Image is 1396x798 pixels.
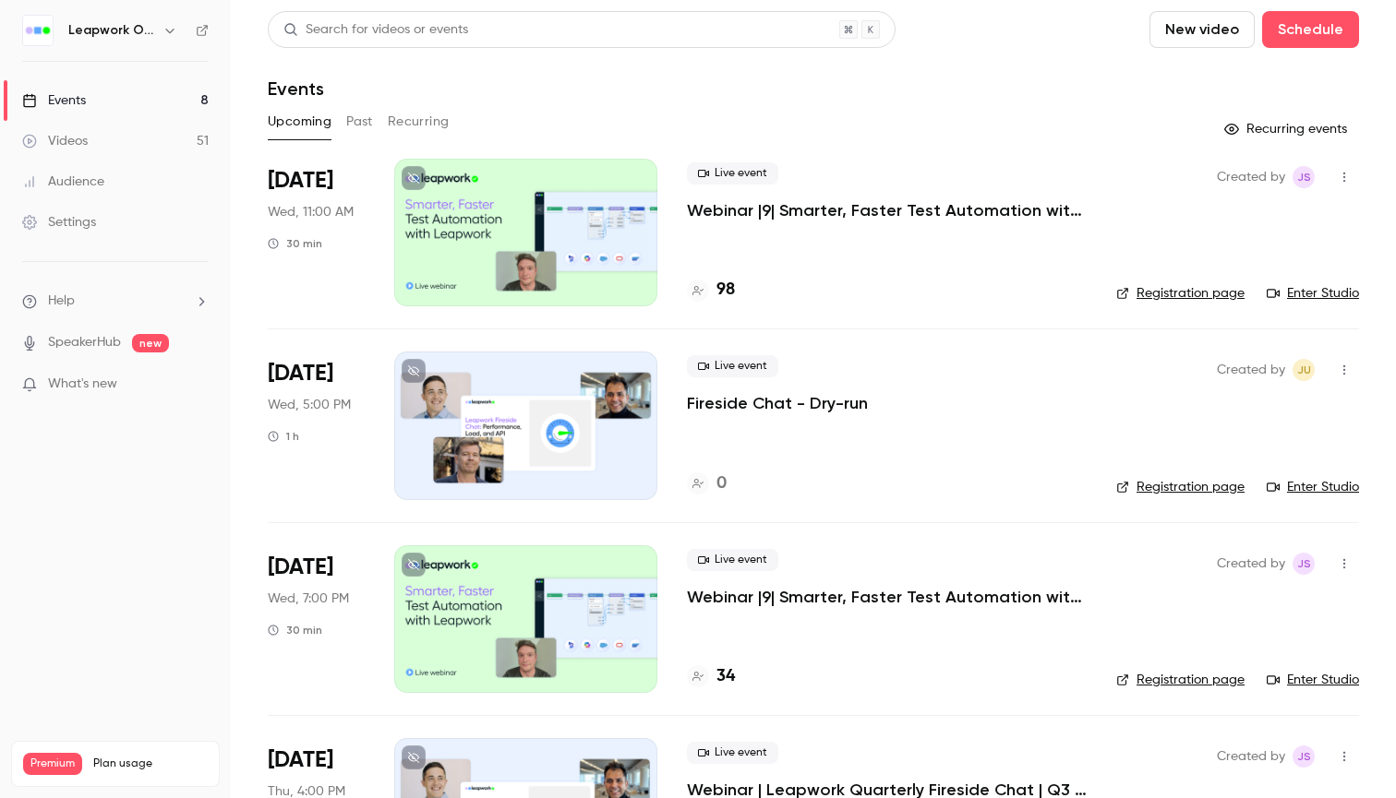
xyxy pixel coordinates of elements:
div: Settings [22,213,96,232]
div: Sep 24 Wed, 10:00 AM (Europe/London) [268,159,365,306]
a: Webinar |9| Smarter, Faster Test Automation with Leapwork | EMEA | Q3 2025 [687,199,1087,221]
span: [DATE] [268,166,333,196]
div: 1 h [268,429,299,444]
a: Enter Studio [1267,284,1359,303]
button: Upcoming [268,107,331,137]
div: 30 min [268,623,322,637]
h6: Leapwork Online Event [68,21,155,40]
span: What's new [48,375,117,394]
span: Live event [687,162,778,185]
span: JU [1297,359,1311,381]
button: New video [1149,11,1255,48]
a: Registration page [1116,284,1245,303]
span: Wed, 7:00 PM [268,590,349,608]
span: [DATE] [268,745,333,775]
span: Live event [687,742,778,764]
button: Recurring events [1216,114,1359,144]
span: Wed, 11:00 AM [268,203,354,221]
h4: 34 [716,664,735,689]
div: Events [22,91,86,110]
span: Help [48,292,75,311]
span: JS [1297,745,1311,768]
a: Registration page [1116,671,1245,689]
span: Janel Urena [1293,359,1315,381]
span: [DATE] [268,553,333,582]
h4: 0 [716,471,727,496]
button: Recurring [388,107,450,137]
a: Registration page [1116,478,1245,496]
span: Live event [687,549,778,571]
h1: Events [268,77,324,100]
div: Search for videos or events [283,20,468,40]
a: Enter Studio [1267,478,1359,496]
span: Jaynesh Singh [1293,553,1315,575]
a: Enter Studio [1267,671,1359,689]
span: Premium [23,753,82,775]
span: Created by [1217,553,1285,575]
span: JS [1297,553,1311,575]
span: JS [1297,166,1311,188]
a: Fireside Chat - Dry-run [687,392,868,414]
span: Created by [1217,359,1285,381]
a: Webinar |9| Smarter, Faster Test Automation with Leapwork | [GEOGRAPHIC_DATA] | Q3 2025 [687,586,1087,608]
img: Leapwork Online Event [23,16,53,45]
a: 98 [687,278,735,303]
div: Sep 24 Wed, 11:00 AM (America/New York) [268,351,365,499]
button: Schedule [1262,11,1359,48]
div: Audience [22,173,104,191]
span: Created by [1217,745,1285,768]
span: Plan usage [93,756,208,771]
div: Sep 24 Wed, 1:00 PM (America/New York) [268,545,365,693]
button: Past [346,107,373,137]
a: SpeakerHub [48,333,121,352]
span: Live event [687,355,778,377]
li: help-dropdown-opener [22,292,209,311]
div: Videos [22,132,88,150]
a: 34 [687,664,735,689]
span: [DATE] [268,359,333,388]
h4: 98 [716,278,735,303]
span: Jaynesh Singh [1293,166,1315,188]
a: 0 [687,471,727,496]
span: Jaynesh Singh [1293,745,1315,768]
div: 30 min [268,236,322,251]
span: new [132,334,169,352]
span: Created by [1217,166,1285,188]
span: Wed, 5:00 PM [268,396,351,414]
iframe: Noticeable Trigger [187,376,209,393]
